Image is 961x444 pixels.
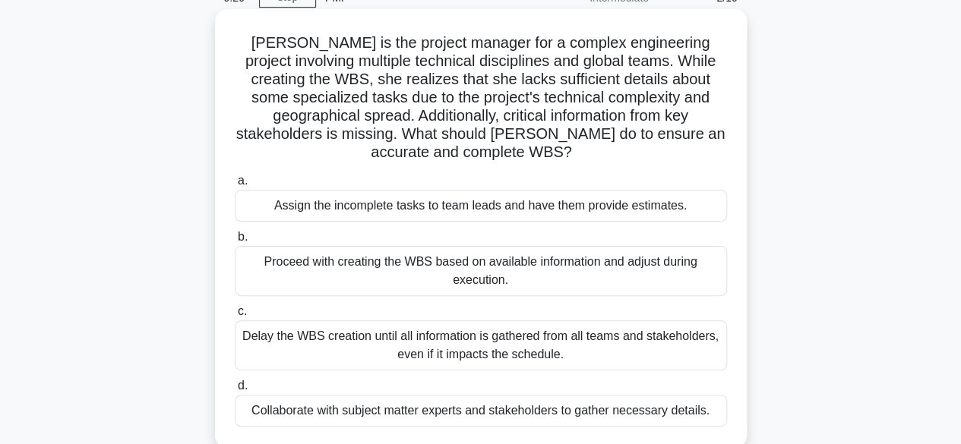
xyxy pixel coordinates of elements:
[235,320,727,370] div: Delay the WBS creation until all information is gathered from all teams and stakeholders, even if...
[235,190,727,222] div: Assign the incomplete tasks to team leads and have them provide estimates.
[235,246,727,296] div: Proceed with creating the WBS based on available information and adjust during execution.
[238,304,247,317] span: c.
[235,395,727,427] div: Collaborate with subject matter experts and stakeholders to gather necessary details.
[233,33,729,162] h5: [PERSON_NAME] is the project manager for a complex engineering project involving multiple technic...
[238,174,248,187] span: a.
[238,379,248,392] span: d.
[238,230,248,243] span: b.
